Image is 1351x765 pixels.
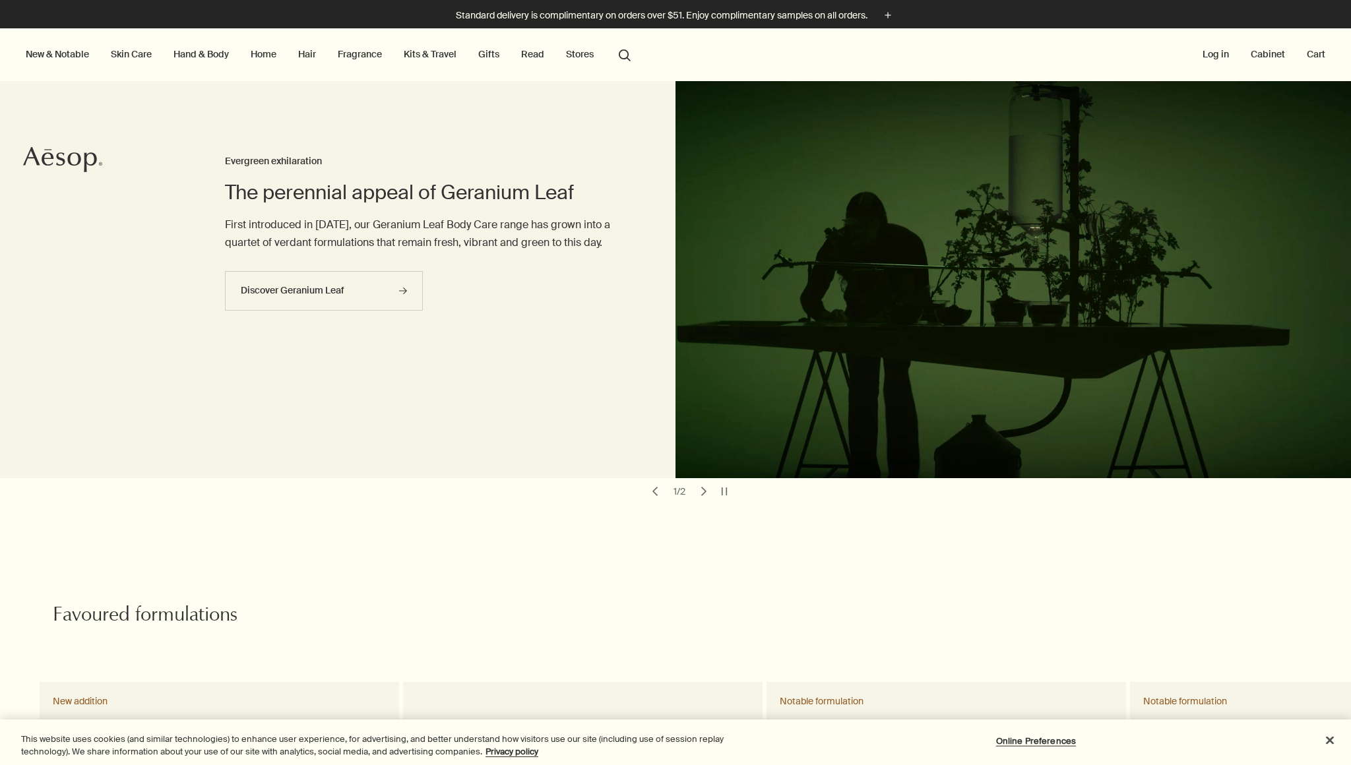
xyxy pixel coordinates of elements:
[23,146,102,176] a: Aesop
[563,46,596,63] button: Stores
[1200,28,1328,81] nav: supplementary
[225,179,623,206] h2: The perennial appeal of Geranium Leaf
[21,733,743,758] div: This website uses cookies (and similar technologies) to enhance user experience, for advertising,...
[476,46,502,63] a: Gifts
[670,485,689,497] div: 1 / 2
[171,46,232,63] a: Hand & Body
[1200,46,1232,63] button: Log in
[108,46,154,63] a: Skin Care
[335,46,385,63] a: Fragrance
[248,46,279,63] a: Home
[518,46,547,63] a: Read
[23,28,637,81] nav: primary
[646,482,664,501] button: previous slide
[486,746,538,757] a: More information about your privacy, opens in a new tab
[715,482,734,501] button: pause
[225,271,423,311] a: Discover Geranium Leaf
[456,8,895,23] button: Standard delivery is complimentary on orders over $51. Enjoy complimentary samples on all orders.
[1315,726,1344,755] button: Close
[995,728,1077,754] button: Online Preferences, Opens the preference center dialog
[53,603,459,630] h2: Favoured formulations
[613,42,637,67] button: Open search
[401,46,459,63] a: Kits & Travel
[1248,46,1288,63] a: Cabinet
[695,482,713,501] button: next slide
[225,216,623,251] p: First introduced in [DATE], our Geranium Leaf Body Care range has grown into a quartet of verdant...
[225,154,623,169] h3: Evergreen exhilaration
[296,46,319,63] a: Hair
[1304,46,1328,63] button: Cart
[23,146,102,173] svg: Aesop
[23,46,92,63] button: New & Notable
[456,9,867,22] p: Standard delivery is complimentary on orders over $51. Enjoy complimentary samples on all orders.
